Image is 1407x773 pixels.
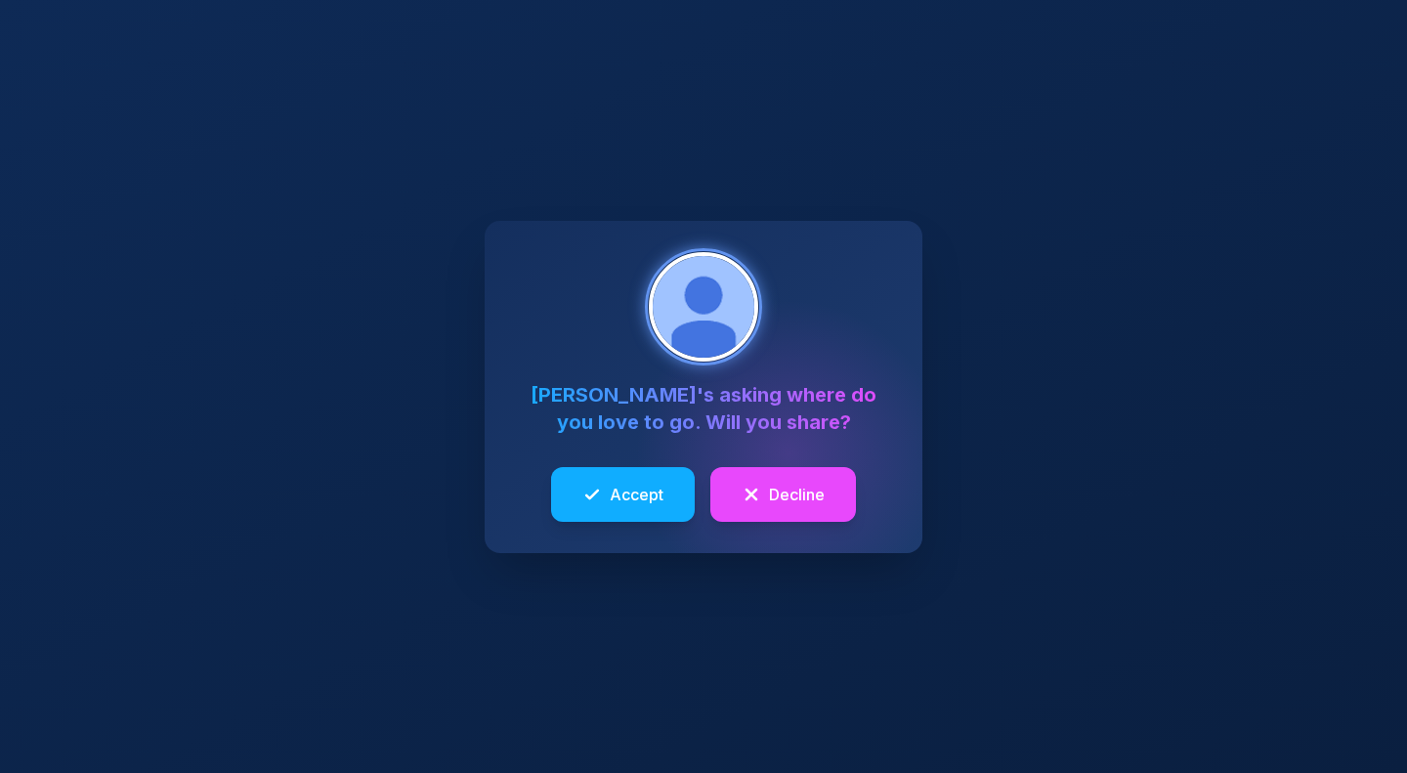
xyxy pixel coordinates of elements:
[769,483,825,506] span: Decline
[551,467,695,522] button: Accept
[610,483,663,506] span: Accept
[516,381,891,436] span: [PERSON_NAME] 's asking where do you love to go. Will you share?
[649,252,758,362] img: Matthew Miller
[710,467,856,522] button: Decline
